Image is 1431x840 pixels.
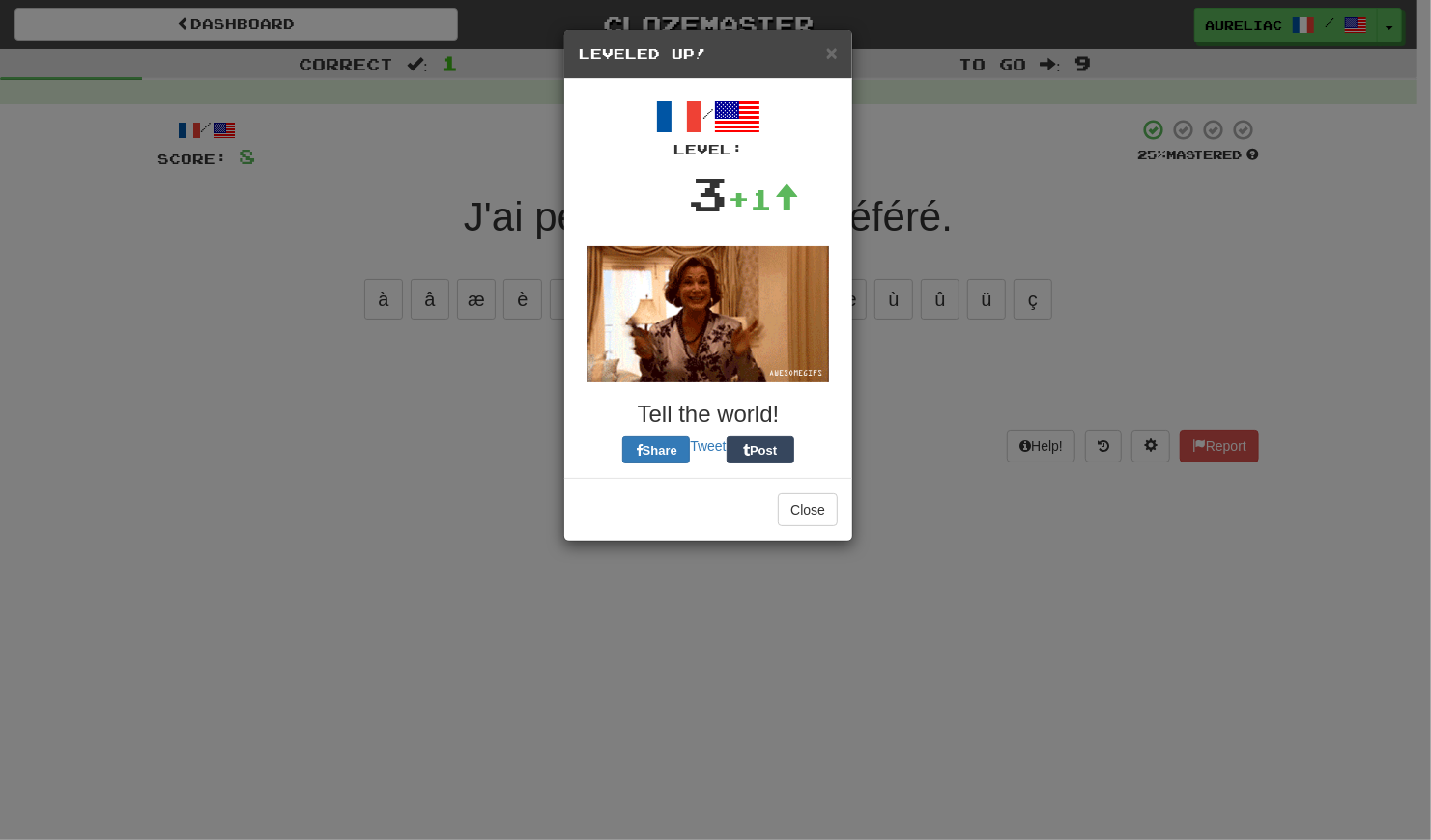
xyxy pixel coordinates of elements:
[729,180,800,218] div: +1
[579,140,838,159] div: Level:
[579,402,838,427] h3: Tell the world!
[579,94,838,159] div: /
[778,493,838,526] button: Close
[622,436,690,463] button: Share
[690,438,726,454] a: Tweet
[826,42,838,64] span: ×
[727,436,794,463] button: Post
[579,44,838,64] h5: Leveled Up!
[826,42,838,63] button: Close
[689,159,729,227] div: 3
[587,246,829,382] img: lucille-bluth-8f3fd88a9e1d39ebd4dcae2a3c7398930b7aef404e756e0a294bf35c6fedb1b1.gif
